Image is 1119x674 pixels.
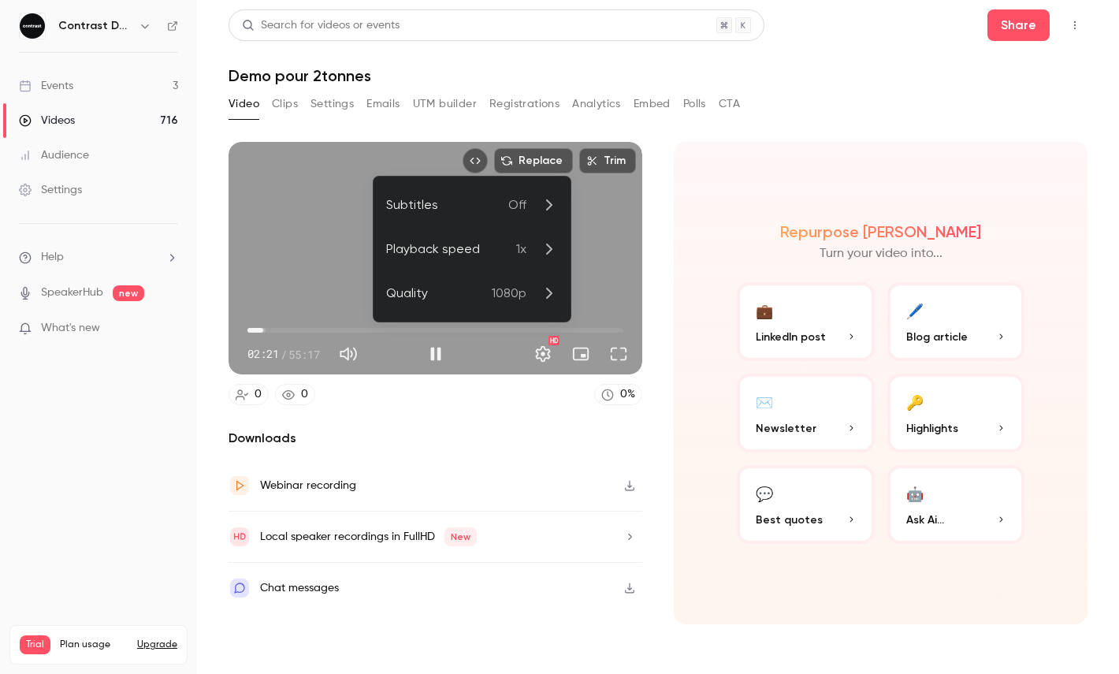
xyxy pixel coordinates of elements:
div: Playback speed [386,240,516,259]
div: Quality [386,284,492,303]
span: 1x [516,240,526,259]
ul: Settings [374,177,571,322]
span: Off [508,195,526,214]
div: Subtitles [386,195,508,214]
span: 1080p [492,284,526,303]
